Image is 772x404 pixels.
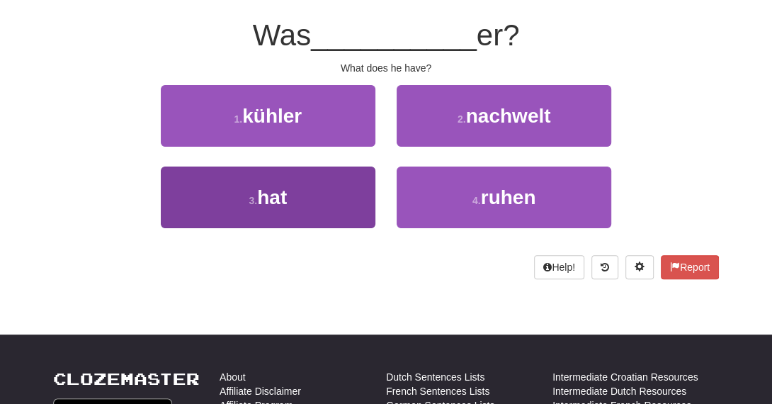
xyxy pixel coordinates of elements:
span: __________ [311,18,477,52]
a: About [220,370,246,384]
a: Intermediate Croatian Resources [552,370,698,384]
button: Round history (alt+y) [591,255,618,279]
button: Report [661,255,719,279]
span: nachwelt [466,105,551,127]
button: 3.hat [161,167,375,228]
span: ruhen [481,186,536,208]
div: What does he have? [53,61,719,75]
span: hat [257,186,287,208]
a: French Sentences Lists [386,384,489,398]
small: 4 . [472,195,481,206]
small: 1 . [234,113,242,125]
small: 3 . [249,195,257,206]
button: 1.kühler [161,85,375,147]
a: Clozemaster [53,370,200,388]
a: Dutch Sentences Lists [386,370,484,384]
span: Was [253,18,311,52]
button: 4.ruhen [397,167,611,228]
button: 2.nachwelt [397,85,611,147]
span: kühler [242,105,302,127]
button: Help! [534,255,584,279]
a: Intermediate Dutch Resources [552,384,686,398]
a: Affiliate Disclaimer [220,384,301,398]
span: er? [477,18,520,52]
small: 2 . [458,113,466,125]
